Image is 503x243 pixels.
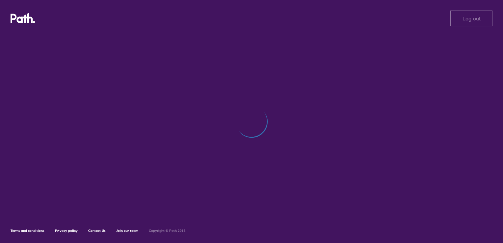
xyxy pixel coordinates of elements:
a: Terms and conditions [11,229,44,233]
a: Contact Us [88,229,106,233]
button: Log out [450,11,492,26]
span: Log out [463,15,481,21]
h6: Copyright © Path 2018 [149,229,186,233]
a: Privacy policy [55,229,78,233]
a: Join our team [116,229,138,233]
